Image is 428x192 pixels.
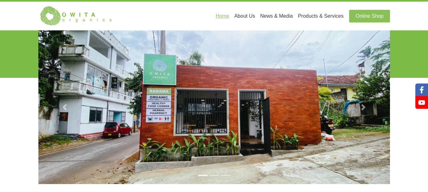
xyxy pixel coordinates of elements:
[258,10,295,22] a: News & Media
[38,6,114,26] img: Owita Organics Logo
[295,10,346,22] a: Products & Services
[349,10,390,22] a: Online Shop
[213,10,232,22] a: Home
[232,10,258,22] a: About Us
